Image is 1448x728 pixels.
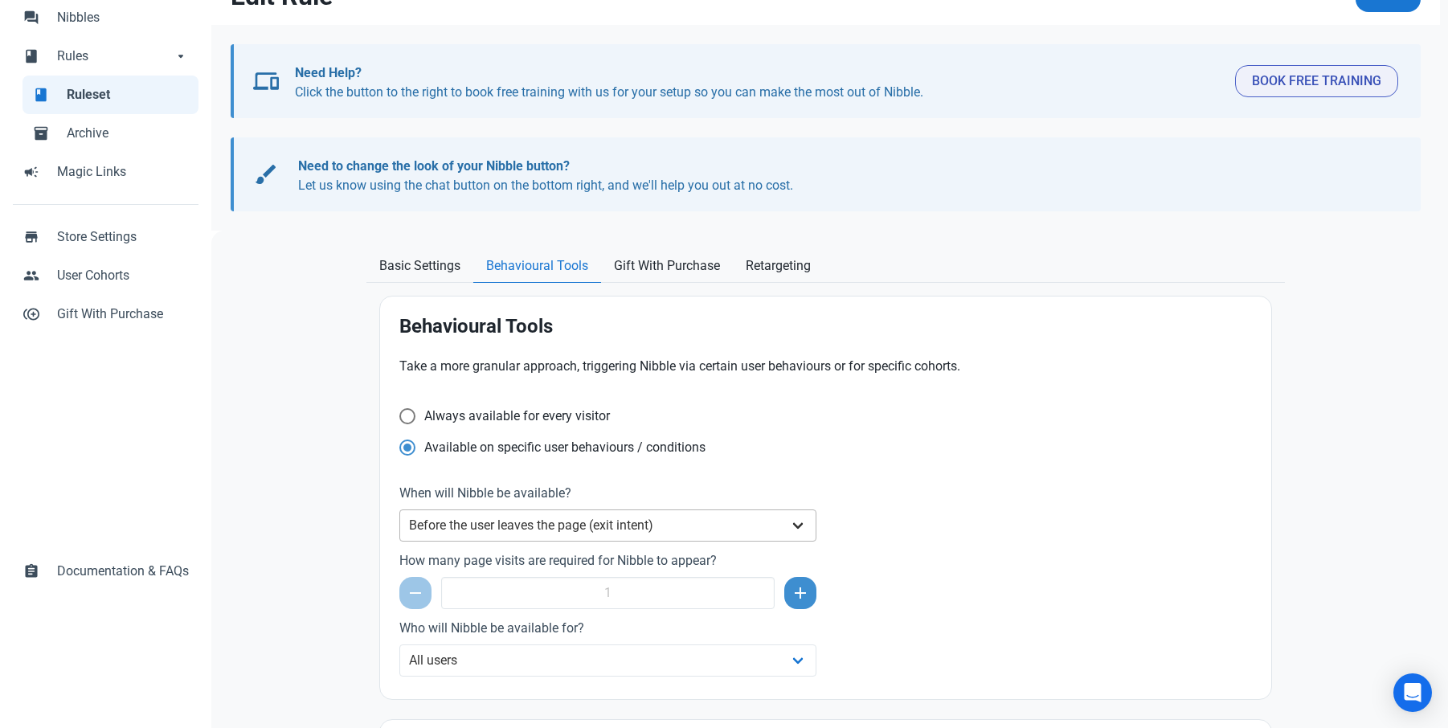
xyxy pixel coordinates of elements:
span: campaign [23,162,39,178]
b: Need to change the look of your Nibble button? [298,158,570,174]
span: Retargeting [746,256,811,276]
p: Let us know using the chat button on the bottom right, and we'll help you out at no cost. [298,157,1383,195]
span: Store Settings [57,227,189,247]
b: Need Help? [295,65,362,80]
span: people [23,266,39,282]
span: Ruleset [67,85,189,104]
span: inventory_2 [33,124,49,140]
a: assignmentDocumentation & FAQs [13,552,198,591]
span: forum [23,8,39,24]
span: control_point_duplicate [23,305,39,321]
label: When will Nibble be available? [399,484,816,503]
a: storeStore Settings [13,218,198,256]
a: bookRuleset [22,76,198,114]
span: store [23,227,39,243]
button: Book Free Training [1235,65,1398,97]
span: Archive [67,124,189,143]
span: book [23,47,39,63]
p: Click the button to the right to book free training with us for your setup so you can make the mo... [295,63,1222,102]
input: 1 [441,577,775,609]
a: bookRulesarrow_drop_down [13,37,198,76]
span: Behavioural Tools [486,256,588,276]
h2: Behavioural Tools [399,316,1252,337]
span: Gift With Purchase [57,305,189,324]
span: User Cohorts [57,266,189,285]
span: Nibbles [57,8,189,27]
a: inventory_2Archive [22,114,198,153]
span: Gift With Purchase [614,256,720,276]
span: arrow_drop_down [173,47,189,63]
span: book [33,85,49,101]
a: peopleUser Cohorts [13,256,198,295]
span: Rules [57,47,173,66]
div: Open Intercom Messenger [1393,673,1432,712]
label: How many page visits are required for Nibble to appear? [399,551,816,571]
span: devices [253,68,279,94]
span: brush [253,162,279,187]
span: Available on specific user behaviours / conditions [415,440,706,456]
span: assignment [23,562,39,578]
p: Take a more granular approach, triggering Nibble via certain user behaviours or for specific coho... [399,357,1252,376]
span: Always available for every visitor [415,408,610,424]
span: Documentation & FAQs [57,562,189,581]
span: Basic Settings [379,256,460,276]
label: Who will Nibble be available for? [399,619,816,638]
span: Magic Links [57,162,189,182]
a: campaignMagic Links [13,153,198,191]
a: control_point_duplicateGift With Purchase [13,295,198,333]
span: Book Free Training [1252,72,1381,91]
